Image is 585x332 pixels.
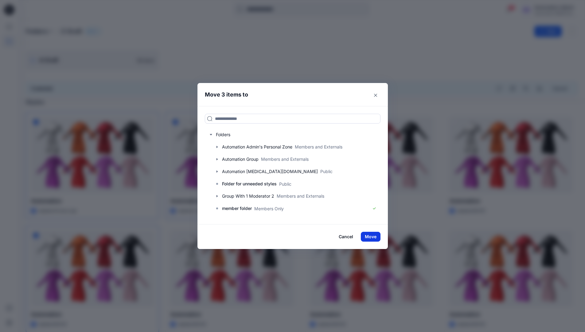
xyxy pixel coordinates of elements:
[279,181,291,187] p: Public
[197,83,378,106] header: Move 3 items to
[335,232,357,242] button: Cancel
[222,205,252,212] p: member folder
[222,180,277,188] p: Folder for unneeded styles
[361,232,380,242] button: Move
[254,205,284,212] p: Members Only
[371,90,380,100] button: Close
